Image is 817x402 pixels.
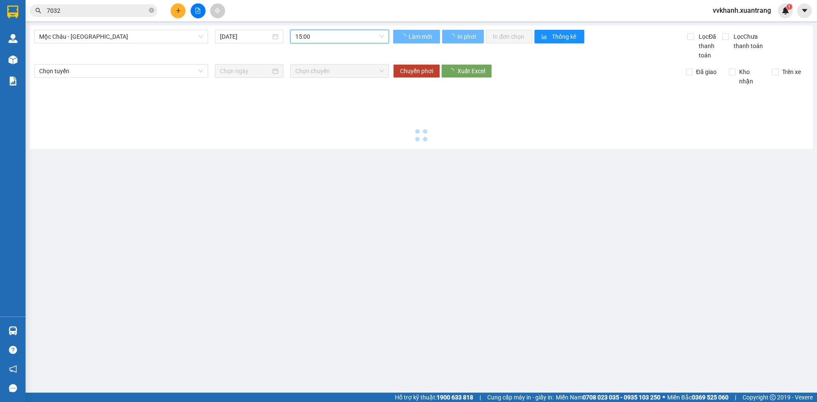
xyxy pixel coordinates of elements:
[9,384,17,392] span: message
[39,30,203,43] span: Mộc Châu - Hà Nội
[295,65,384,77] span: Chọn chuyến
[393,64,440,78] button: Chuyển phơi
[583,394,660,401] strong: 0708 023 035 - 0935 103 250
[486,30,532,43] button: In đơn chọn
[541,34,548,40] span: bar-chart
[552,32,577,41] span: Thống kê
[706,5,778,16] span: vvkhanh.xuantrang
[695,32,722,60] span: Lọc Đã thanh toán
[534,30,584,43] button: bar-chartThống kê
[788,4,791,10] span: 1
[480,393,481,402] span: |
[35,8,41,14] span: search
[191,3,206,18] button: file-add
[667,393,728,402] span: Miền Bắc
[556,393,660,402] span: Miền Nam
[9,365,17,373] span: notification
[448,68,457,74] span: loading
[9,326,17,335] img: warehouse-icon
[9,346,17,354] span: question-circle
[149,8,154,13] span: close-circle
[779,67,804,77] span: Trên xe
[220,66,271,76] input: Chọn ngày
[693,67,720,77] span: Đã giao
[295,30,384,43] span: 15:00
[395,393,473,402] span: Hỗ trợ kỹ thuật:
[487,393,554,402] span: Cung cấp máy in - giấy in:
[171,3,186,18] button: plus
[730,32,774,51] span: Lọc Chưa thanh toán
[7,6,18,18] img: logo-vxr
[195,8,201,14] span: file-add
[770,394,776,400] span: copyright
[149,7,154,15] span: close-circle
[437,394,473,401] strong: 1900 633 818
[449,34,456,40] span: loading
[441,64,492,78] button: Xuất Excel
[9,55,17,64] img: warehouse-icon
[408,32,433,41] span: Làm mới
[47,6,147,15] input: Tìm tên, số ĐT hoặc mã đơn
[9,77,17,86] img: solution-icon
[400,34,407,40] span: loading
[457,66,485,76] span: Xuất Excel
[782,7,789,14] img: icon-new-feature
[801,7,808,14] span: caret-down
[457,32,477,41] span: In phơi
[175,8,181,14] span: plus
[736,67,766,86] span: Kho nhận
[393,30,440,43] button: Làm mới
[9,34,17,43] img: warehouse-icon
[786,4,792,10] sup: 1
[442,30,484,43] button: In phơi
[210,3,225,18] button: aim
[797,3,812,18] button: caret-down
[214,8,220,14] span: aim
[39,65,203,77] span: Chọn tuyến
[692,394,728,401] strong: 0369 525 060
[220,32,271,41] input: 14/09/2025
[735,393,736,402] span: |
[663,396,665,399] span: ⚪️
